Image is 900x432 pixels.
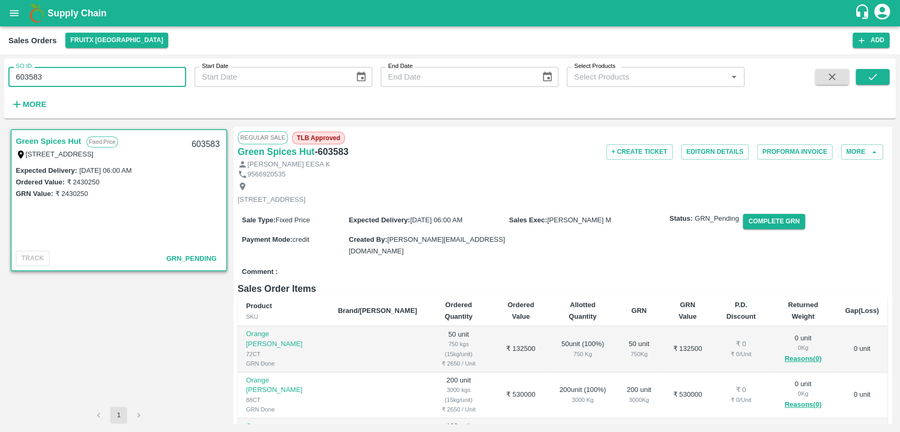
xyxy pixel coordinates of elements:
label: [STREET_ADDRESS] [26,150,94,158]
a: Green Spices Hut [16,134,81,148]
div: 3000 Kg [624,395,654,405]
td: 0 unit [837,326,887,372]
button: Proforma Invoice [757,144,833,160]
h6: - 603583 [315,144,349,159]
div: 750 kgs (15kg/unit) [434,339,483,359]
div: 0 Kg [778,389,828,398]
b: Ordered Value [508,301,535,320]
strong: More [23,100,46,109]
div: 0 unit [778,379,828,411]
b: Ordered Quantity [444,301,472,320]
div: 0 Kg [778,343,828,352]
td: 200 unit [425,372,491,418]
span: GRN_Pending [166,254,216,262]
td: 0 unit [837,372,887,418]
div: ₹ 0 [721,385,761,395]
p: Fixed Price [86,136,118,148]
div: 603583 [185,132,226,157]
label: Sale Type : [242,216,276,224]
div: SKU [246,312,321,321]
p: 9566920535 [247,170,285,180]
b: Allotted Quantity [569,301,597,320]
button: page 1 [110,407,127,424]
b: Brand/[PERSON_NAME] [338,307,417,315]
label: Status: [670,214,693,224]
button: More [841,144,883,160]
input: Start Date [195,67,347,87]
input: Enter SO ID [8,67,186,87]
button: More [8,95,49,113]
div: GRN Done [246,405,321,414]
label: GRN Value: [16,190,53,198]
div: ₹ 0 [721,339,761,349]
div: 3000 Kg [558,395,607,405]
td: ₹ 132500 [491,326,550,372]
div: ₹ 2650 / Unit [434,359,483,368]
span: [PERSON_NAME][EMAIL_ADDRESS][DOMAIN_NAME] [349,235,505,255]
button: Choose date [537,67,557,87]
button: Add [853,33,889,48]
label: ₹ 2430250 [66,178,99,186]
a: Green Spices Hut [238,144,315,159]
span: TLB Approved [292,132,345,144]
div: 72CT [246,349,321,359]
img: logo [26,3,47,24]
label: Created By : [349,235,387,243]
button: Complete GRN [743,214,805,229]
input: End Date [381,67,533,87]
nav: pagination navigation [89,407,149,424]
b: Product [246,302,272,310]
div: 50 unit ( 100 %) [558,339,607,359]
label: Sales Exec : [509,216,547,224]
div: 750 Kg [558,349,607,359]
label: Start Date [202,62,228,71]
td: ₹ 132500 [663,326,713,372]
div: ₹ 0 / Unit [721,395,761,405]
p: Orange [PERSON_NAME] [246,376,321,395]
p: [PERSON_NAME] EESA K [247,160,330,170]
label: SO ID [16,62,32,71]
button: open drawer [2,1,26,25]
label: ₹ 2430250 [55,190,88,198]
div: 88CT [246,395,321,405]
div: 200 unit ( 100 %) [558,385,607,405]
span: credit [293,235,309,243]
b: GRN Value [679,301,696,320]
label: Comment : [242,267,278,277]
label: Payment Mode : [242,235,293,243]
div: 3000 kgs (15kg/unit) [434,385,483,405]
label: Expected Delivery : [16,166,77,174]
label: [DATE] 06:00 AM [79,166,131,174]
button: Choose date [351,67,371,87]
td: ₹ 530000 [491,372,550,418]
label: End Date [388,62,412,71]
span: GRN_Pending [695,214,739,224]
b: P.D. Discount [726,301,756,320]
b: Gap(Loss) [845,307,879,315]
div: customer-support [854,4,873,23]
p: Orange [PERSON_NAME] [246,329,321,349]
label: Ordered Value: [16,178,64,186]
div: account of current user [873,2,892,24]
div: 50 unit [624,339,654,359]
p: [STREET_ADDRESS] [238,195,306,205]
td: ₹ 530000 [663,372,713,418]
div: GRN Done [246,359,321,368]
button: Reasons(0) [778,399,828,411]
b: GRN [631,307,646,315]
button: Open [727,70,741,84]
a: Supply Chain [47,6,854,21]
div: ₹ 0 / Unit [721,349,761,359]
div: 200 unit [624,385,654,405]
div: ₹ 2650 / Unit [434,405,483,414]
div: 0 unit [778,333,828,365]
button: + Create Ticket [606,144,673,160]
b: Returned Weight [788,301,818,320]
div: Sales Orders [8,34,57,47]
button: Select DC [65,33,169,48]
span: Fixed Price [276,216,310,224]
span: [PERSON_NAME] M [547,216,611,224]
span: Regular Sale [238,131,288,144]
button: Reasons(0) [778,353,828,365]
